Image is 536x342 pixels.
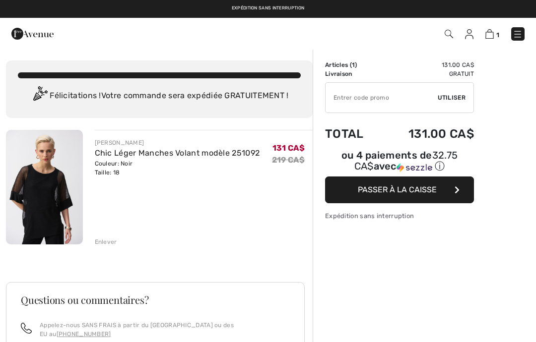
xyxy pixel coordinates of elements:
[445,30,453,38] img: Recherche
[465,29,473,39] img: Mes infos
[325,117,380,151] td: Total
[380,60,474,69] td: 131.00 CA$
[272,143,305,153] span: 131 CA$
[11,28,54,38] a: 1ère Avenue
[513,29,523,39] img: Menu
[438,93,466,102] span: Utiliser
[496,31,499,39] span: 1
[18,86,301,106] div: Félicitations ! Votre commande sera expédiée GRATUITEMENT !
[485,28,499,40] a: 1
[358,185,437,194] span: Passer à la caisse
[40,321,290,339] p: Appelez-nous SANS FRAIS à partir du [GEOGRAPHIC_DATA] ou des EU au
[95,148,260,158] a: Chic Léger Manches Volant modèle 251092
[352,61,355,68] span: 1
[354,149,458,172] span: 32.75 CA$
[30,86,50,106] img: Congratulation2.svg
[485,29,494,39] img: Panier d'achat
[325,176,474,203] button: Passer à la caisse
[380,117,474,151] td: 131.00 CA$
[57,331,111,338] a: [PHONE_NUMBER]
[95,237,117,246] div: Enlever
[325,151,474,176] div: ou 4 paiements de32.75 CA$avecSezzle Cliquez pour en savoir plus sur Sezzle
[6,130,83,244] img: Chic Léger Manches Volant modèle 251092
[325,211,474,221] div: Expédition sans interruption
[325,69,380,78] td: Livraison
[325,151,474,173] div: ou 4 paiements de avec
[272,155,305,165] s: 219 CA$
[380,69,474,78] td: Gratuit
[326,83,438,113] input: Code promo
[95,138,260,147] div: [PERSON_NAME]
[11,24,54,44] img: 1ère Avenue
[325,60,380,69] td: Articles ( )
[21,323,32,334] img: call
[397,163,432,172] img: Sezzle
[21,295,290,305] h3: Questions ou commentaires?
[95,159,260,177] div: Couleur: Noir Taille: 18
